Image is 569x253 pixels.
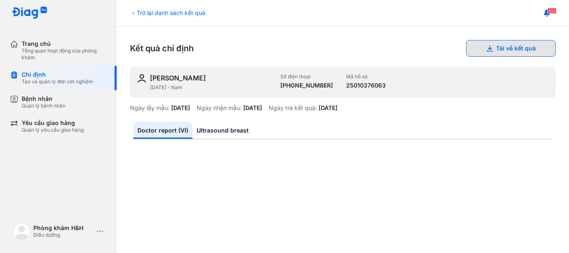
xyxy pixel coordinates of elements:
[22,78,93,85] div: Tạo và quản lý đơn xét nghiệm
[133,122,192,139] a: Doctor report (VI)
[280,82,333,89] div: [PHONE_NUMBER]
[130,8,205,17] div: Trở lại danh sách kết quả
[13,223,30,240] img: logo
[280,73,333,80] div: Số điện thoại
[243,104,262,112] div: [DATE]
[150,84,274,91] div: [DATE] - Nam
[22,119,84,127] div: Yêu cầu giao hàng
[22,48,107,61] div: Tổng quan hoạt động của phòng khám
[319,104,337,112] div: [DATE]
[22,103,65,109] div: Quản lý bệnh nhân
[33,232,93,238] div: Điều dưỡng
[130,104,170,112] div: Ngày lấy mẫu:
[192,122,253,139] a: Ultrasound breast
[22,40,107,48] div: Trang chủ
[171,104,190,112] div: [DATE]
[547,8,557,14] span: 103
[269,104,317,112] div: Ngày trả kết quả:
[137,73,147,83] img: user-icon
[33,224,93,232] div: Phòng khám H&H
[197,104,242,112] div: Ngày nhận mẫu:
[130,40,556,57] div: Kết quả chỉ định
[22,127,84,133] div: Quản lý yêu cầu giao hàng
[346,82,386,89] div: 25010376063
[466,40,556,57] button: Tải về kết quả
[12,7,47,20] img: logo
[150,73,206,83] div: [PERSON_NAME]
[22,95,65,103] div: Bệnh nhân
[22,71,93,78] div: Chỉ định
[346,73,386,80] div: Mã hồ sơ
